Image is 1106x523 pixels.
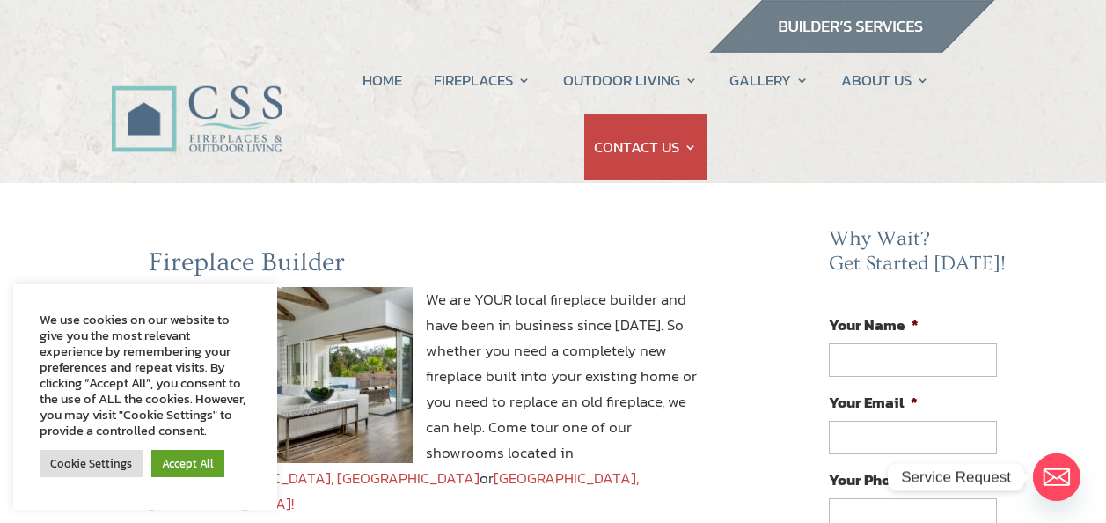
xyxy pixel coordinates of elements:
a: [GEOGRAPHIC_DATA], [GEOGRAPHIC_DATA]! [149,467,639,515]
img: fireplace builder jacksonville fl and ormond beach fl [149,287,413,463]
a: GALLERY [729,47,809,114]
a: OUTDOOR LIVING [563,47,698,114]
div: We use cookies on our website to give you the most relevant experience by remembering your prefer... [40,312,251,438]
a: Cookie Settings [40,450,143,477]
label: Your Email [829,393,918,412]
label: Your Phone [829,470,921,490]
img: CSS Fireplaces & Outdoor Living (Formerly Construction Solutions & Supply)- Jacksonville Ormond B... [111,39,282,161]
h2: Fireplace Builder [149,247,714,287]
label: Your Name [829,315,919,335]
a: CONTACT US [594,114,697,180]
a: Accept All [151,450,224,477]
a: FIREPLACES [434,47,531,114]
a: HOME [363,47,402,114]
a: Email [1033,453,1080,501]
h2: Why Wait? Get Started [DATE]! [829,227,1010,284]
a: ABOUT US [841,47,929,114]
a: builder services construction supply [708,36,995,59]
a: [GEOGRAPHIC_DATA], [GEOGRAPHIC_DATA] [188,467,480,490]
